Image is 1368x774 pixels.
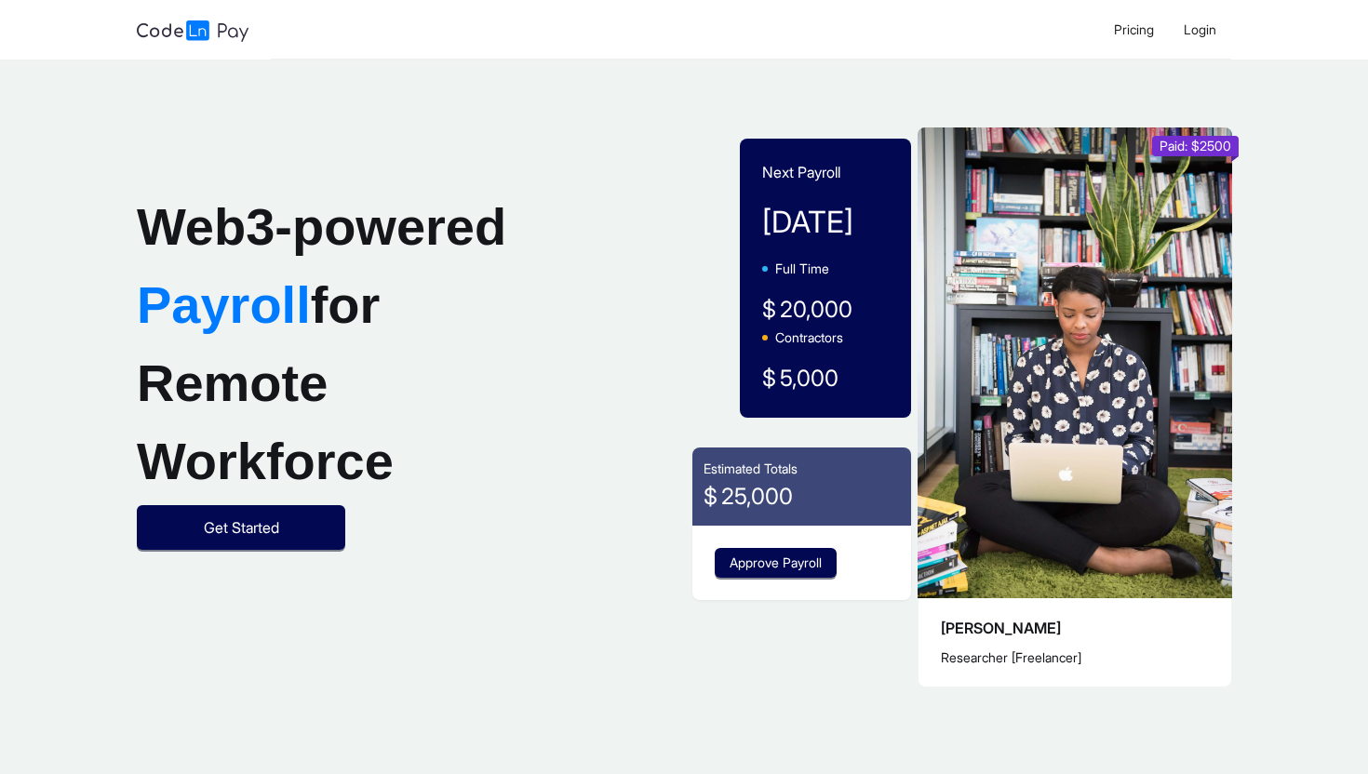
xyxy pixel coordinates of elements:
[137,505,345,550] button: Get Started
[730,553,822,573] span: Approve Payroll
[918,127,1232,598] img: example
[704,460,798,476] span: Estimated Totals
[762,361,776,396] span: $
[775,329,843,345] span: Contractors
[204,516,279,540] span: Get Started
[1184,21,1216,37] span: Login
[762,292,776,327] span: $
[137,188,584,500] h1: Web3-powered for Remote Workforce
[137,520,345,536] a: Get Started
[137,20,248,42] img: logo
[780,365,838,392] span: 5,000
[137,275,311,334] span: Payroll
[762,204,853,240] span: [DATE]
[941,649,1081,665] span: Researcher [Freelancer]
[1114,21,1154,37] span: Pricing
[762,161,890,184] p: Next Payroll
[775,260,829,276] span: Full Time
[704,479,718,514] span: $
[721,483,793,510] span: 25,000
[941,619,1061,637] span: [PERSON_NAME]
[780,296,852,323] span: 20,000
[715,548,837,578] button: Approve Payroll
[1160,138,1231,153] span: Paid: $2500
